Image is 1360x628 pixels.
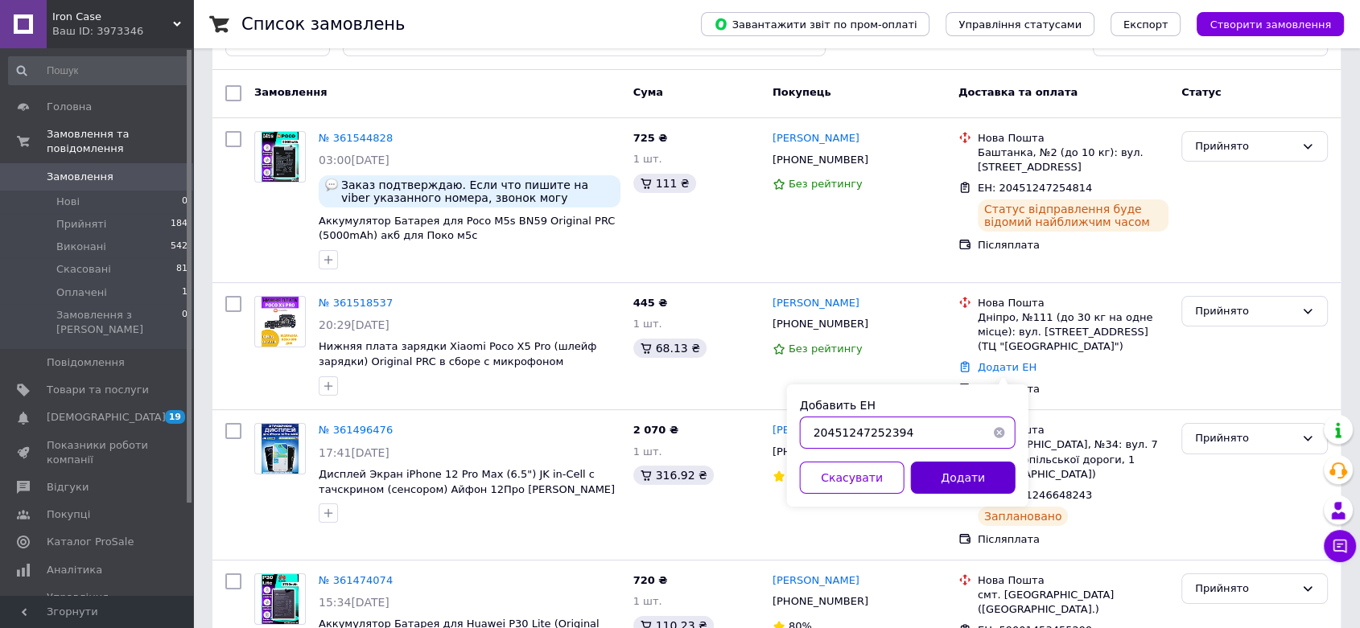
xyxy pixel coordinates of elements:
[182,195,188,209] span: 0
[47,535,134,549] span: Каталог ProSale
[47,355,125,370] span: Повідомлення
[254,86,327,98] span: Замовлення
[633,445,662,458] span: 1 шт.
[978,199,1168,232] div: Статус відправлення буде відомий найближчим часом
[978,131,1168,146] div: Нова Пошта
[47,127,193,156] span: Замовлення та повідомлення
[56,262,111,277] span: Скасовані
[1195,138,1295,155] div: Прийнято
[47,563,102,577] span: Аналітика
[56,308,182,337] span: Замовлення з [PERSON_NAME]
[182,285,188,300] span: 1
[978,382,1168,396] div: Післяплата
[633,466,714,485] div: 316.92 ₴
[176,262,188,277] span: 81
[47,100,92,114] span: Головна
[978,588,1168,617] div: смт. [GEOGRAPHIC_DATA] ([GEOGRAPHIC_DATA].)
[47,480,89,495] span: Відгуки
[262,132,299,182] img: Фото товару
[254,573,306,625] a: Фото товару
[254,296,306,347] a: Фото товару
[254,131,306,183] a: Фото товару
[958,86,1078,98] span: Доставка та оплата
[47,507,90,522] span: Покупці
[52,10,173,24] span: Iron Case
[319,318,389,331] span: 20:29[DATE]
[978,238,1168,252] div: Післяплата
[633,297,668,309] span: 445 ₴
[47,383,149,397] span: Товари та послуги
[1195,430,1295,447] div: Прийнято
[262,574,299,624] img: Фото товару
[978,146,1168,174] div: Баштанка, №2 (до 10 кг): вул. [STREET_ADDRESS]
[978,182,1092,194] span: ЕН: 20451247254814
[978,361,1036,373] a: Додати ЕН
[319,297,393,309] a: № 361518537
[978,423,1168,437] div: Нова Пошта
[319,154,389,166] span: 03:00[DATE]
[978,573,1168,588] div: Нова Пошта
[773,86,831,98] span: Покупець
[773,573,859,589] a: [PERSON_NAME]
[325,179,338,191] img: :speech_balloon:
[701,12,929,36] button: Завантажити звіт по пром-оплаті
[983,417,1016,449] button: Очистить
[171,217,188,232] span: 184
[56,217,106,232] span: Прийняті
[1195,581,1295,597] div: Прийнято
[633,424,678,436] span: 2 070 ₴
[800,462,905,494] button: Скасувати
[773,296,859,311] a: [PERSON_NAME]
[47,410,166,425] span: [DEMOGRAPHIC_DATA]
[1181,86,1222,98] span: Статус
[1324,530,1356,562] button: Чат з покупцем
[633,339,707,358] div: 68.13 ₴
[978,532,1168,547] div: Післяплата
[978,437,1168,482] div: [GEOGRAPHIC_DATA], №34: вул. 7 км Овідіопільської дороги, 1 ([GEOGRAPHIC_DATA])
[254,423,306,474] a: Фото товару
[978,310,1168,355] div: Дніпро, №111 (до 30 кг на одне місце): вул. [STREET_ADDRESS] (ТЦ "[GEOGRAPHIC_DATA]")
[773,131,859,146] a: [PERSON_NAME]
[789,178,863,190] span: Без рейтингу
[262,424,299,474] img: Фото товару
[978,507,1069,526] div: Заплановано
[1181,18,1344,30] a: Створити замовлення
[171,240,188,254] span: 542
[769,150,872,170] div: [PHONE_NUMBER]
[56,285,107,300] span: Оплачені
[958,18,1082,31] span: Управління статусами
[773,423,859,438] a: [PERSON_NAME]
[769,591,872,612] div: [PHONE_NUMBER]
[319,468,615,510] span: Дисплей Экран iPhone 12 Pro Max (6.5") JK in-Cell с тачскрином (сенсором) Айфон 12Про [PERSON_NAM...
[978,489,1092,501] span: ЕН: 20451246648243
[911,462,1016,494] button: Додати
[633,153,662,165] span: 1 шт.
[262,297,299,347] img: Фото товару
[633,318,662,330] span: 1 шт.
[52,24,193,39] div: Ваш ID: 3973346
[182,308,188,337] span: 0
[800,399,876,412] label: Добавить ЕН
[47,170,113,184] span: Замовлення
[633,132,668,144] span: 725 ₴
[56,240,106,254] span: Виконані
[56,195,80,209] span: Нові
[1111,12,1181,36] button: Експорт
[319,340,596,367] a: Нижняя плата зарядки Xiaomi Poco X5 Pro (шлейф зарядки) Original PRC в сборе с микрофоном
[1123,18,1168,31] span: Експорт
[946,12,1094,36] button: Управління статусами
[1197,12,1344,36] button: Створити замовлення
[47,590,149,619] span: Управління сайтом
[241,14,405,34] h1: Список замовлень
[714,17,917,31] span: Завантажити звіт по пром-оплаті
[319,574,393,586] a: № 361474074
[319,215,615,242] a: Аккумулятор Батарея для Poco M5s BN59 Original PRC (5000mAh) акб для Поко м5с
[165,410,185,424] span: 19
[47,438,149,467] span: Показники роботи компанії
[633,574,668,586] span: 720 ₴
[769,314,872,335] div: [PHONE_NUMBER]
[341,179,614,204] span: Заказ подтверждаю. Если что пишите на viber указанного номера, звонок могу пропустить
[769,441,872,462] div: [PHONE_NUMBER]
[319,424,393,436] a: № 361496476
